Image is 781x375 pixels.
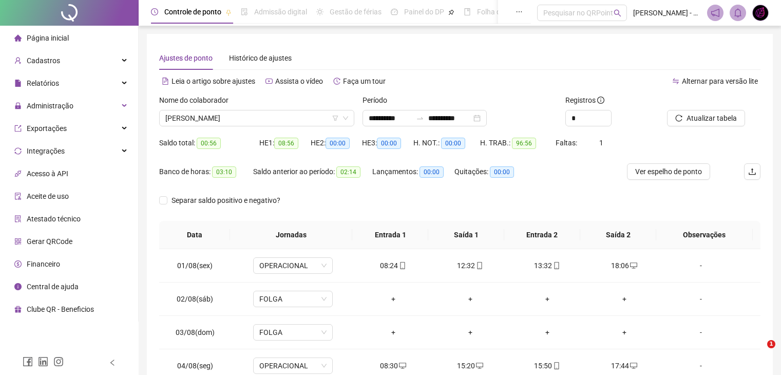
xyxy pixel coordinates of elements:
[253,166,372,178] div: Saldo anterior ao período:
[372,166,454,178] div: Lançamentos:
[448,9,454,15] span: pushpin
[275,77,323,85] span: Assista o vídeo
[229,54,292,62] span: Histórico de ajustes
[343,77,386,85] span: Faça um tour
[614,9,621,17] span: search
[259,137,311,149] div: HE 1:
[377,138,401,149] span: 00:00
[556,139,579,147] span: Faltas:
[159,54,213,62] span: Ajustes de ponto
[475,362,483,369] span: desktop
[656,221,753,249] th: Observações
[14,34,22,42] span: home
[440,360,501,371] div: 15:20
[330,8,382,16] span: Gestão de férias
[23,357,33,367] span: facebook
[27,237,72,246] span: Gerar QRCode
[342,115,349,121] span: down
[151,8,158,15] span: clock-circle
[164,8,221,16] span: Controle de ponto
[671,360,731,371] div: -
[580,221,656,249] th: Saída 2
[254,8,307,16] span: Admissão digital
[687,113,737,124] span: Atualizar tabela
[27,124,67,133] span: Exportações
[565,95,604,106] span: Registros
[490,166,514,178] span: 00:00
[177,295,213,303] span: 02/08(sáb)
[552,262,560,269] span: mobile
[599,139,603,147] span: 1
[464,8,471,15] span: book
[177,261,213,270] span: 01/08(sex)
[363,95,394,106] label: Período
[27,57,60,65] span: Cadastros
[711,8,720,17] span: notification
[767,340,775,348] span: 1
[440,260,501,271] div: 12:32
[162,78,169,85] span: file-text
[441,138,465,149] span: 00:00
[159,221,230,249] th: Data
[212,166,236,178] span: 03:10
[53,357,64,367] span: instagram
[413,137,480,149] div: H. NOT.:
[440,327,501,338] div: +
[159,166,253,178] div: Banco de horas:
[363,260,424,271] div: 08:24
[682,77,758,85] span: Alternar para versão lite
[332,115,338,121] span: filter
[746,340,771,365] iframe: Intercom live chat
[172,77,255,85] span: Leia o artigo sobre ajustes
[336,166,360,178] span: 02:14
[428,221,504,249] th: Saída 1
[404,8,444,16] span: Painel do DP
[454,166,529,178] div: Quitações:
[627,163,710,180] button: Ver espelho de ponto
[362,137,413,149] div: HE 3:
[14,170,22,177] span: api
[311,137,362,149] div: HE 2:
[14,260,22,268] span: dollar
[27,147,65,155] span: Integrações
[14,57,22,64] span: user-add
[27,79,59,87] span: Relatórios
[177,362,213,370] span: 04/08(seg)
[326,138,350,149] span: 00:00
[475,262,483,269] span: mobile
[748,167,756,176] span: upload
[416,114,424,122] span: swap-right
[167,195,284,206] span: Separar saldo positivo e negativo?
[27,102,73,110] span: Administração
[333,78,340,85] span: history
[27,215,81,223] span: Atestado técnico
[14,147,22,155] span: sync
[27,192,69,200] span: Aceite de uso
[159,137,259,149] div: Saldo total:
[27,260,60,268] span: Financeiro
[241,8,248,15] span: file-done
[416,114,424,122] span: to
[517,293,578,305] div: +
[14,306,22,313] span: gift
[391,8,398,15] span: dashboard
[594,293,655,305] div: +
[675,115,682,122] span: reload
[230,221,352,249] th: Jornadas
[27,283,79,291] span: Central de ajuda
[633,7,701,18] span: [PERSON_NAME] - TROPICAL HUB
[512,138,536,149] span: 96:56
[176,328,215,336] span: 03/08(dom)
[672,78,679,85] span: swap
[265,78,273,85] span: youtube
[516,8,523,15] span: ellipsis
[197,138,221,149] span: 00:56
[420,166,444,178] span: 00:00
[597,97,604,104] span: info-circle
[14,125,22,132] span: export
[14,215,22,222] span: solution
[259,258,327,273] span: OPERACIONAL
[552,362,560,369] span: mobile
[664,229,745,240] span: Observações
[671,327,731,338] div: -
